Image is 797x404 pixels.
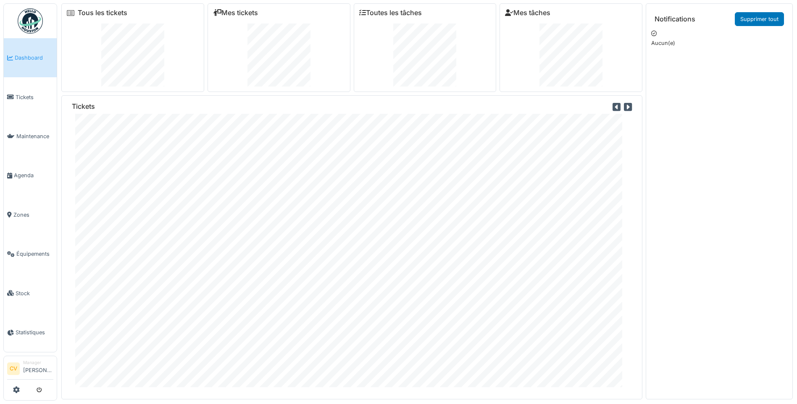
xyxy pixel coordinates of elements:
[4,273,57,312] a: Stock
[23,359,53,366] div: Manager
[4,234,57,273] a: Équipements
[16,250,53,258] span: Équipements
[72,102,95,110] h6: Tickets
[7,362,20,375] li: CV
[16,93,53,101] span: Tickets
[655,15,695,23] h6: Notifications
[18,8,43,34] img: Badge_color-CXgf-gQk.svg
[735,12,784,26] a: Supprimer tout
[15,54,53,62] span: Dashboard
[23,359,53,378] li: [PERSON_NAME]
[14,171,53,179] span: Agenda
[359,9,422,17] a: Toutes les tâches
[651,39,787,47] p: Aucun(e)
[4,195,57,234] a: Zones
[4,77,57,116] a: Tickets
[16,328,53,336] span: Statistiques
[4,156,57,195] a: Agenda
[4,38,57,77] a: Dashboard
[4,313,57,352] a: Statistiques
[78,9,127,17] a: Tous les tickets
[4,117,57,156] a: Maintenance
[16,289,53,297] span: Stock
[505,9,550,17] a: Mes tâches
[213,9,258,17] a: Mes tickets
[7,359,53,380] a: CV Manager[PERSON_NAME]
[13,211,53,219] span: Zones
[16,132,53,140] span: Maintenance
